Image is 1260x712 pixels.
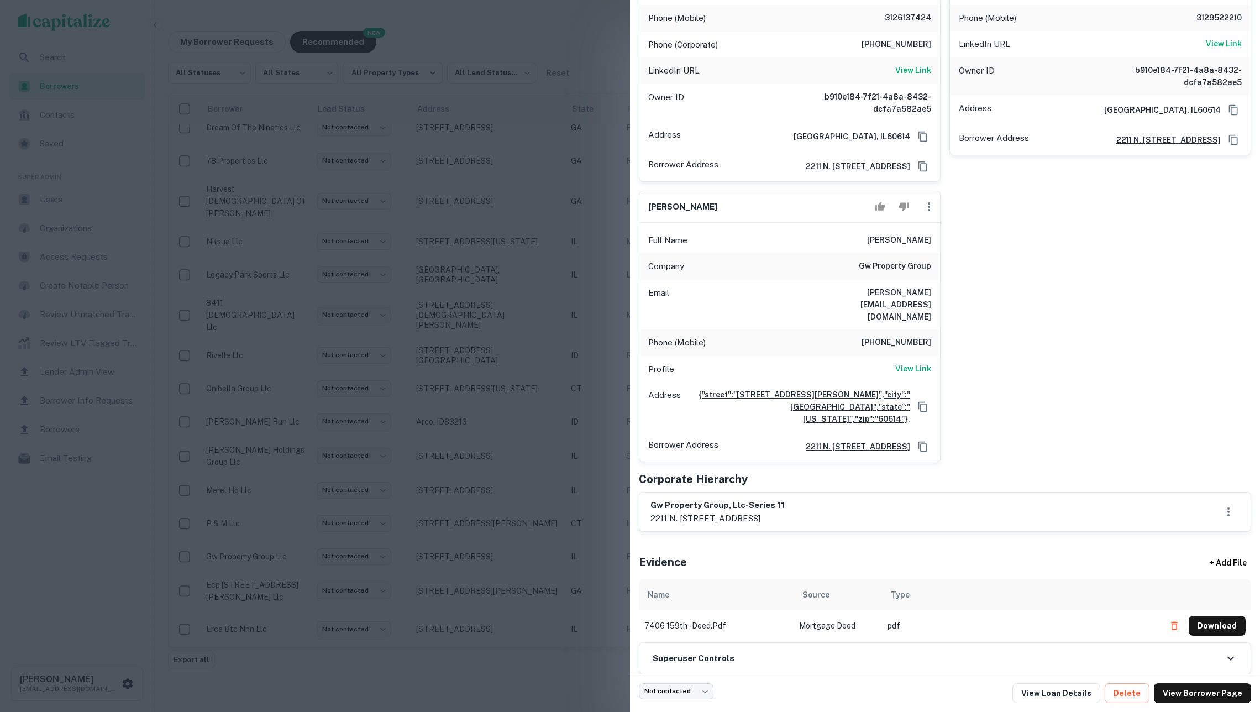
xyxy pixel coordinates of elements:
h6: gw property group [859,260,931,273]
p: LinkedIn URL [648,64,700,77]
button: Copy Address [915,399,931,415]
h6: [PERSON_NAME] [648,201,717,213]
button: Accept [870,196,890,218]
th: Source [794,579,882,610]
td: Mortgage Deed [794,610,882,641]
div: Type [891,588,910,601]
h5: Corporate Hierarchy [639,471,748,488]
button: Copy Address [915,158,931,175]
div: Not contacted [639,683,713,699]
p: Address [648,128,681,145]
h6: [PHONE_NUMBER] [862,336,931,349]
h6: [GEOGRAPHIC_DATA], IL60614 [785,130,910,143]
p: Owner ID [959,64,995,88]
p: Phone (Corporate) [648,38,718,51]
button: Download [1189,616,1246,636]
p: Email [648,286,669,323]
h6: View Link [895,363,931,375]
p: Borrower Address [959,132,1029,148]
h6: Superuser Controls [653,652,734,665]
h6: [PERSON_NAME] [867,234,931,247]
h6: [GEOGRAPHIC_DATA], IL60614 [1095,104,1221,116]
h6: b910e184-7f21-4a8a-8432-dcfa7a582ae5 [799,91,931,115]
iframe: Chat Widget [1205,624,1260,677]
button: Copy Address [1225,132,1242,148]
h6: [PHONE_NUMBER] [862,38,931,51]
p: Profile [648,363,674,376]
th: Type [882,579,1159,610]
p: Phone (Mobile) [959,12,1016,25]
a: View Borrower Page [1154,683,1251,703]
h6: 3129522210 [1175,12,1242,25]
a: {"street":"[STREET_ADDRESS][PERSON_NAME]","city":"[GEOGRAPHIC_DATA]","state":"[US_STATE]","zip":"... [685,389,910,425]
td: pdf [882,610,1159,641]
p: Borrower Address [648,158,718,175]
h6: View Link [895,64,931,76]
a: 2211 n. [STREET_ADDRESS] [1107,134,1221,146]
button: Reject [894,196,914,218]
button: Copy Address [915,438,931,455]
h6: gw property group, llc-series 11 [650,499,785,512]
p: LinkedIn URL [959,38,1010,51]
p: Company [648,260,684,273]
div: scrollable content [639,579,1251,641]
a: View Link [895,64,931,77]
p: Address [959,102,991,118]
a: View Link [895,363,931,376]
p: Phone (Mobile) [648,336,706,349]
button: Delete [1105,683,1149,703]
button: Copy Address [1225,102,1242,118]
p: 2211 n. [STREET_ADDRESS] [650,512,785,525]
h6: b910e184-7f21-4a8a-8432-dcfa7a582ae5 [1109,64,1242,88]
div: Name [648,588,669,601]
p: Owner ID [648,91,684,115]
h6: [PERSON_NAME][EMAIL_ADDRESS][DOMAIN_NAME] [799,286,931,323]
button: Copy Address [915,128,931,145]
p: Full Name [648,234,687,247]
div: Source [802,588,830,601]
a: 2211 n. [STREET_ADDRESS] [797,441,910,453]
td: 7406 159th - deed.pdf [639,610,794,641]
h6: 3126137424 [865,12,931,25]
a: 2211 n. [STREET_ADDRESS] [797,160,910,172]
a: View Link [1206,38,1242,51]
p: Borrower Address [648,438,718,455]
button: Delete file [1164,617,1184,635]
a: View Loan Details [1012,683,1100,703]
p: Phone (Mobile) [648,12,706,25]
th: Name [639,579,794,610]
h6: View Link [1206,38,1242,50]
p: Address [648,389,681,425]
h5: Evidence [639,554,687,570]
